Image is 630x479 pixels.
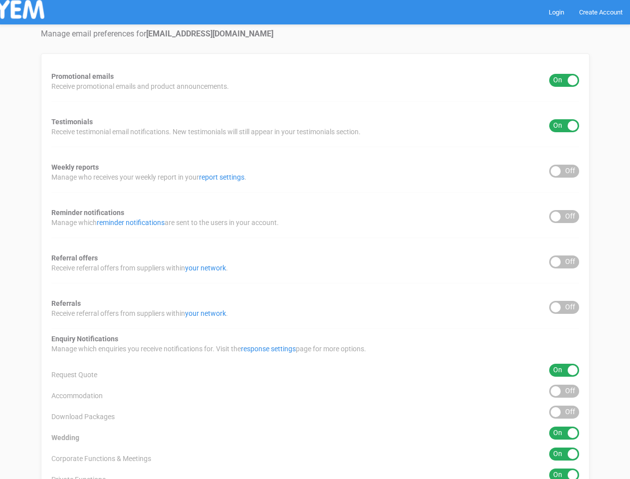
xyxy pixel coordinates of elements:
[51,391,103,401] span: Accommodation
[51,412,115,422] span: Download Packages
[185,264,226,272] a: your network
[51,254,98,262] strong: Referral offers
[185,309,226,317] a: your network
[51,308,228,318] span: Receive referral offers from suppliers within .
[51,299,81,307] strong: Referrals
[51,344,366,354] span: Manage which enquiries you receive notifications for. Visit the page for more options.
[51,433,79,443] span: Wedding
[241,345,296,353] a: response settings
[51,127,361,137] span: Receive testimonial email notifications. New testimonials will still appear in your testimonials ...
[146,29,273,38] strong: [EMAIL_ADDRESS][DOMAIN_NAME]
[51,218,279,228] span: Manage which are sent to the users in your account.
[51,72,114,80] strong: Promotional emails
[51,172,246,182] span: Manage who receives your weekly report in your .
[51,370,97,380] span: Request Quote
[51,454,151,464] span: Corporate Functions & Meetings
[51,263,228,273] span: Receive referral offers from suppliers within .
[97,219,165,227] a: reminder notifications
[51,118,93,126] strong: Testimonials
[51,209,124,217] strong: Reminder notifications
[51,81,229,91] span: Receive promotional emails and product announcements.
[51,335,118,343] strong: Enquiry Notifications
[41,29,590,38] h4: Manage email preferences for
[51,163,99,171] strong: Weekly reports
[199,173,244,181] a: report settings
